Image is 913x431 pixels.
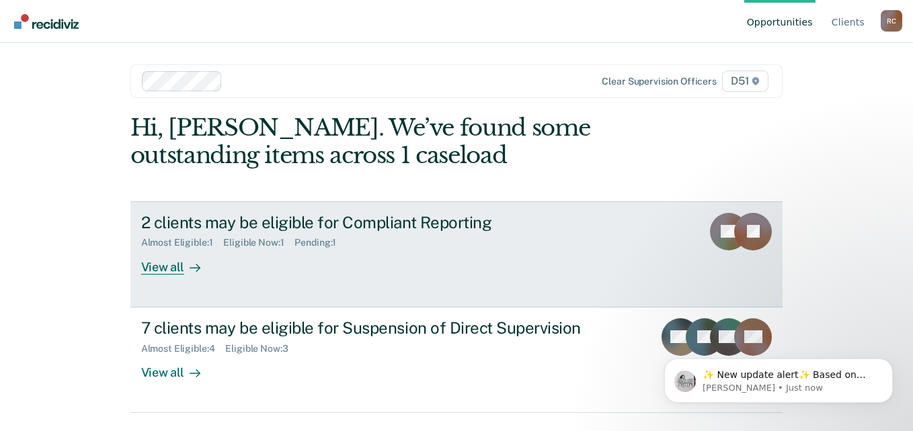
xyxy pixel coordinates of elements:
[294,237,347,248] div: Pending : 1
[14,14,79,29] img: Recidiviz
[602,76,716,87] div: Clear supervision officers
[141,343,226,354] div: Almost Eligible : 4
[225,343,299,354] div: Eligible Now : 3
[141,213,613,232] div: 2 clients may be eligible for Compliant Reporting
[141,354,216,380] div: View all
[58,39,231,303] span: ✨ New update alert✨ Based on your feedback, we've made a few updates we wanted to share. 1. We ha...
[130,307,783,413] a: 7 clients may be eligible for Suspension of Direct SupervisionAlmost Eligible:4Eligible Now:3View...
[130,201,783,307] a: 2 clients may be eligible for Compliant ReportingAlmost Eligible:1Eligible Now:1Pending:1View all
[881,10,902,32] button: Profile dropdown button
[141,318,613,338] div: 7 clients may be eligible for Suspension of Direct Supervision
[58,52,232,64] p: Message from Kim, sent Just now
[141,237,224,248] div: Almost Eligible : 1
[141,248,216,275] div: View all
[722,70,768,92] span: D51
[223,237,294,248] div: Eligible Now : 1
[130,114,652,169] div: Hi, [PERSON_NAME]. We’ve found some outstanding items across 1 caseload
[644,330,913,424] iframe: Intercom notifications message
[881,10,902,32] div: R C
